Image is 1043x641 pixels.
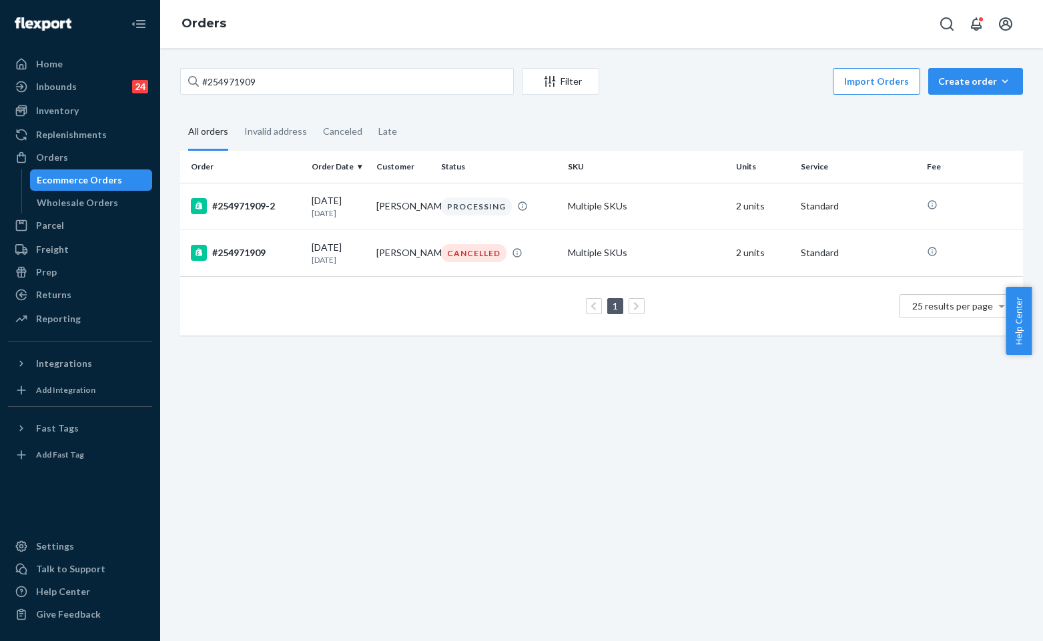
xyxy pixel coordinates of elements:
[36,288,71,301] div: Returns
[182,16,226,31] a: Orders
[37,196,118,209] div: Wholesale Orders
[36,151,68,164] div: Orders
[522,68,599,95] button: Filter
[244,114,307,149] div: Invalid address
[371,183,436,229] td: [PERSON_NAME]
[563,151,731,183] th: SKU
[36,585,90,598] div: Help Center
[928,68,1023,95] button: Create order
[376,161,430,172] div: Customer
[36,384,95,396] div: Add Integration
[312,194,366,219] div: [DATE]
[36,219,64,232] div: Parcel
[8,353,152,374] button: Integrations
[180,151,306,183] th: Order
[731,229,795,276] td: 2 units
[312,207,366,219] p: [DATE]
[8,76,152,97] a: Inbounds24
[8,53,152,75] a: Home
[171,5,237,43] ol: breadcrumbs
[36,540,74,553] div: Settings
[306,151,371,183] th: Order Date
[36,608,101,621] div: Give Feedback
[8,284,152,305] a: Returns
[8,308,152,330] a: Reporting
[1006,287,1032,355] button: Help Center
[8,444,152,466] a: Add Fast Tag
[8,215,152,236] a: Parcel
[312,254,366,265] p: [DATE]
[833,68,920,95] button: Import Orders
[731,151,795,183] th: Units
[441,244,506,262] div: CANCELLED
[180,68,514,95] input: Search orders
[8,418,152,439] button: Fast Tags
[992,11,1019,37] button: Open account menu
[934,11,960,37] button: Open Search Box
[191,245,301,261] div: #254971909
[8,558,152,580] a: Talk to Support
[36,80,77,93] div: Inbounds
[801,199,916,213] p: Standard
[801,246,916,259] p: Standard
[378,114,397,149] div: Late
[36,104,79,117] div: Inventory
[323,114,362,149] div: Canceled
[36,422,79,435] div: Fast Tags
[610,300,621,311] a: Page 1 is your current page
[36,128,107,141] div: Replenishments
[36,57,63,71] div: Home
[371,229,436,276] td: [PERSON_NAME]
[731,183,795,229] td: 2 units
[8,581,152,602] a: Help Center
[30,192,153,213] a: Wholesale Orders
[191,198,301,214] div: #254971909-2
[8,147,152,168] a: Orders
[441,197,512,215] div: PROCESSING
[8,604,152,625] button: Give Feedback
[36,243,69,256] div: Freight
[563,229,731,276] td: Multiple SKUs
[312,241,366,265] div: [DATE]
[36,265,57,279] div: Prep
[125,11,152,37] button: Close Navigation
[912,300,993,311] span: 25 results per page
[963,11,990,37] button: Open notifications
[15,17,71,31] img: Flexport logo
[36,562,105,576] div: Talk to Support
[8,239,152,260] a: Freight
[938,75,1013,88] div: Create order
[8,100,152,121] a: Inventory
[8,536,152,557] a: Settings
[36,312,81,326] div: Reporting
[8,380,152,401] a: Add Integration
[436,151,562,183] th: Status
[563,183,731,229] td: Multiple SKUs
[132,80,148,93] div: 24
[36,357,92,370] div: Integrations
[795,151,922,183] th: Service
[8,124,152,145] a: Replenishments
[37,173,122,187] div: Ecommerce Orders
[188,114,228,151] div: All orders
[523,75,599,88] div: Filter
[922,151,1023,183] th: Fee
[30,169,153,191] a: Ecommerce Orders
[36,449,84,460] div: Add Fast Tag
[8,261,152,283] a: Prep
